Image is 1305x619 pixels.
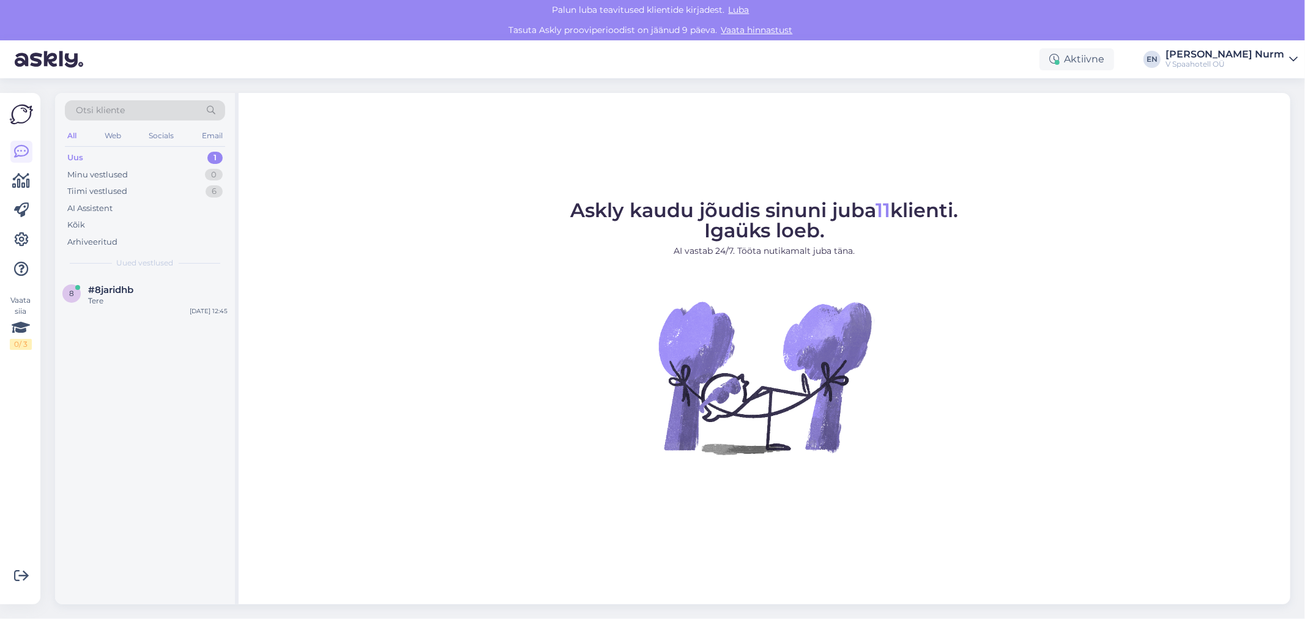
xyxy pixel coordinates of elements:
[1166,59,1284,69] div: V Spaahotell OÜ
[67,185,127,198] div: Tiimi vestlused
[199,128,225,144] div: Email
[207,152,223,164] div: 1
[876,198,891,222] span: 11
[102,128,124,144] div: Web
[10,339,32,350] div: 0 / 3
[10,295,32,350] div: Vaata siia
[146,128,176,144] div: Socials
[1166,50,1284,59] div: [PERSON_NAME] Nurm
[1166,50,1298,69] a: [PERSON_NAME] NurmV Spaahotell OÜ
[10,103,33,126] img: Askly Logo
[67,219,85,231] div: Kõik
[1039,48,1114,70] div: Aktiivne
[88,284,133,295] span: #8jaridhb
[117,258,174,269] span: Uued vestlused
[718,24,797,35] a: Vaata hinnastust
[67,169,128,181] div: Minu vestlused
[65,128,79,144] div: All
[571,198,959,242] span: Askly kaudu jõudis sinuni juba klienti. Igaüks loeb.
[67,202,113,215] div: AI Assistent
[571,245,959,258] p: AI vastab 24/7. Tööta nutikamalt juba täna.
[655,267,875,487] img: No Chat active
[1143,51,1161,68] div: EN
[69,289,74,298] span: 8
[88,295,228,306] div: Tere
[206,185,223,198] div: 6
[76,104,125,117] span: Otsi kliente
[67,152,83,164] div: Uus
[205,169,223,181] div: 0
[725,4,753,15] span: Luba
[67,236,117,248] div: Arhiveeritud
[190,306,228,316] div: [DATE] 12:45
